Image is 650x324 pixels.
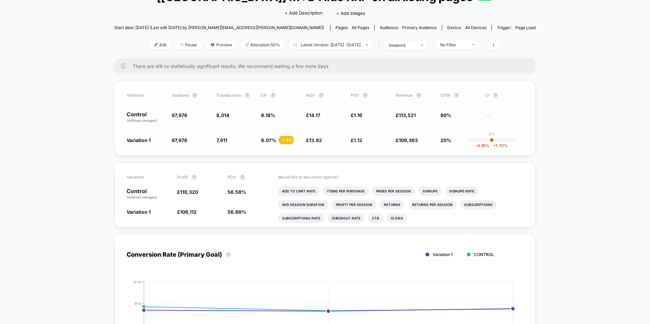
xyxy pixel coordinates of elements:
span: 8.18 % [261,112,275,118]
li: Profit Per Session [332,200,376,209]
p: 0% [489,132,495,137]
span: Profit [177,175,188,180]
li: Ctr [368,213,383,223]
span: £ [351,112,362,118]
button: ? [416,93,421,98]
span: PDV [227,175,236,180]
span: 97,976 [172,137,187,143]
span: £ [396,137,418,143]
span: Transactions [216,93,241,98]
li: Subscriptions [460,200,497,209]
span: 97,976 [172,112,187,118]
button: ? [192,93,197,98]
span: 14.17 [309,112,320,118]
li: Returns Per Session [408,200,457,209]
li: Items Per Purchase [323,186,369,196]
li: Signups Rate [445,186,478,196]
span: 1.16 [354,112,362,118]
span: 8.07 % [261,137,276,143]
span: CONTROL [474,252,494,257]
div: - 1.3 % [279,136,294,144]
img: end [472,44,475,45]
span: 56.58 % [227,189,246,195]
li: Pages Per Session [372,186,415,196]
span: (without changes) [127,195,157,199]
span: 109,363 [399,137,418,143]
span: Variation 1 [127,209,151,215]
span: all pages [352,25,369,30]
p: Would like to see more reports? [278,175,523,180]
span: £ [177,209,197,215]
p: Control [127,112,165,123]
div: Audience: [380,25,437,30]
span: Page Load [515,25,536,30]
span: Variation 1 [433,252,453,257]
tspan: 9 % [135,301,141,305]
span: Sessions [172,93,189,98]
span: all devices [465,25,486,30]
span: 113,521 [399,112,416,118]
span: CR [261,93,267,98]
li: Returns [380,200,405,209]
button: ? [240,175,245,180]
span: Edit [149,40,172,49]
img: edit [154,43,158,46]
span: CI [485,93,522,98]
span: 7,911 [216,137,227,143]
li: Checkout Rate [328,213,365,223]
div: Trigger: [497,25,536,30]
span: 1.70 % [490,143,508,148]
span: £ [351,137,362,143]
button: ? [493,93,498,98]
span: Revenue [396,93,413,98]
span: 110,320 [180,189,198,195]
span: Allocation: 50% [241,40,285,49]
p: | [491,137,493,142]
span: 106,112 [180,209,197,215]
li: Subscriptions Rate [278,213,324,223]
span: Start date: [DATE] (Last edit [DATE] by [PERSON_NAME][EMAIL_ADDRESS][PERSON_NAME][DOMAIN_NAME]) [114,25,324,30]
span: + Add Images [336,10,365,16]
span: 56.68 % [227,209,246,215]
span: -4.18 % [475,143,490,148]
span: (without changes) [127,118,157,122]
span: + [493,143,496,148]
div: No Filter [440,42,467,47]
span: | [376,40,384,50]
span: £ [306,112,320,118]
li: Signups [418,186,442,196]
button: ? [244,93,250,98]
button: ? [363,93,368,98]
span: OTW [440,93,478,98]
span: + Add Description [285,10,323,17]
div: Pages: [335,25,369,30]
img: calendar [294,43,297,46]
p: Control [127,188,170,200]
span: 80% [440,112,451,118]
span: PSV [351,93,359,98]
button: ? [319,93,324,98]
span: Variation [127,175,164,180]
span: Variation 1 [127,137,151,143]
span: 8,014 [216,112,229,118]
img: end [421,44,423,46]
span: Primary Audience [402,25,437,30]
span: Latest Version: [DATE] - [DATE] [288,40,373,49]
button: ? [225,252,231,257]
span: AOV [306,93,315,98]
button: ? [454,93,459,98]
button: ? [270,93,276,98]
li: Clicks [387,213,407,223]
span: 20% [440,137,451,143]
tspan: 12 % [133,280,141,284]
span: --- [485,113,523,123]
div: sessions [389,43,416,48]
span: Preview [205,40,237,49]
span: Device: [442,25,492,30]
img: end [180,43,183,46]
span: 1.12 [354,137,362,143]
span: There are still no statistically significant results. We recommend waiting a few more days [133,63,522,69]
li: Add To Cart Rate [278,186,320,196]
button: ? [191,175,197,180]
img: rebalance [246,43,248,47]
